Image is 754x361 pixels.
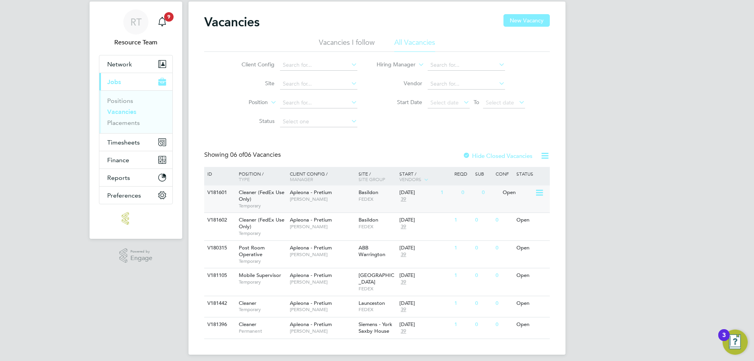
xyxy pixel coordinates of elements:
[494,241,514,255] div: 0
[239,216,284,230] span: Cleaner (FedEx Use Only)
[99,212,173,225] a: Go to home page
[99,151,172,169] button: Finance
[359,196,396,202] span: FEDEX
[397,167,452,187] div: Start /
[130,17,142,27] span: RT
[107,119,140,126] a: Placements
[359,224,396,230] span: FEDEX
[233,167,288,186] div: Position /
[514,317,549,332] div: Open
[130,255,152,262] span: Engage
[377,99,422,106] label: Start Date
[473,296,494,311] div: 0
[107,156,129,164] span: Finance
[239,300,256,306] span: Cleaner
[239,321,256,328] span: Cleaner
[239,203,286,209] span: Temporary
[239,272,281,279] span: Mobile Supervisor
[473,317,494,332] div: 0
[452,317,473,332] div: 1
[130,248,152,255] span: Powered by
[290,216,332,223] span: Apleona - Pretium
[514,241,549,255] div: Open
[205,241,233,255] div: V180315
[501,185,535,200] div: Open
[280,116,357,127] input: Select one
[107,97,133,104] a: Positions
[359,176,385,182] span: Site Group
[359,272,394,285] span: [GEOGRAPHIC_DATA]
[359,300,385,306] span: Launceston
[280,60,357,71] input: Search for...
[399,300,450,307] div: [DATE]
[370,61,415,69] label: Hiring Manager
[430,99,459,106] span: Select date
[452,213,473,227] div: 1
[399,189,437,196] div: [DATE]
[290,272,332,279] span: Apleona - Pretium
[463,152,533,159] label: Hide Closed Vacancies
[359,321,392,334] span: Siemens - York Saxby House
[280,97,357,108] input: Search for...
[452,296,473,311] div: 1
[290,300,332,306] span: Apleona - Pretium
[230,151,281,159] span: 06 Vacancies
[107,108,136,115] a: Vacancies
[290,251,355,258] span: [PERSON_NAME]
[205,213,233,227] div: V181602
[205,296,233,311] div: V181442
[239,230,286,236] span: Temporary
[122,212,150,225] img: teamsupport-logo-retina.png
[399,279,407,286] span: 39
[99,73,172,90] button: Jobs
[164,12,174,22] span: 9
[290,306,355,313] span: [PERSON_NAME]
[290,176,313,182] span: Manager
[399,176,421,182] span: Vendors
[229,117,275,125] label: Status
[119,248,153,263] a: Powered byEngage
[290,196,355,202] span: [PERSON_NAME]
[99,187,172,204] button: Preferences
[205,268,233,283] div: V181105
[99,169,172,186] button: Reports
[452,167,473,180] div: Reqd
[399,272,450,279] div: [DATE]
[494,167,514,180] div: Conf
[359,306,396,313] span: FEDEX
[494,296,514,311] div: 0
[204,14,260,30] h2: Vacancies
[290,224,355,230] span: [PERSON_NAME]
[239,306,286,313] span: Temporary
[514,213,549,227] div: Open
[514,167,549,180] div: Status
[494,317,514,332] div: 0
[205,185,233,200] div: V181601
[473,167,494,180] div: Sub
[290,189,332,196] span: Apleona - Pretium
[290,279,355,285] span: [PERSON_NAME]
[480,185,500,200] div: 0
[359,189,378,196] span: Basildon
[471,97,481,107] span: To
[494,213,514,227] div: 0
[359,216,378,223] span: Basildon
[290,321,332,328] span: Apleona - Pretium
[486,99,514,106] span: Select date
[280,79,357,90] input: Search for...
[239,258,286,264] span: Temporary
[359,244,385,258] span: ABB Warrington
[452,268,473,283] div: 1
[99,38,173,47] span: Resource Team
[722,335,726,345] div: 3
[290,244,332,251] span: Apleona - Pretium
[107,192,141,199] span: Preferences
[459,185,480,200] div: 0
[205,317,233,332] div: V181396
[399,245,450,251] div: [DATE]
[399,217,450,224] div: [DATE]
[428,79,505,90] input: Search for...
[473,241,494,255] div: 0
[473,268,494,283] div: 0
[107,78,121,86] span: Jobs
